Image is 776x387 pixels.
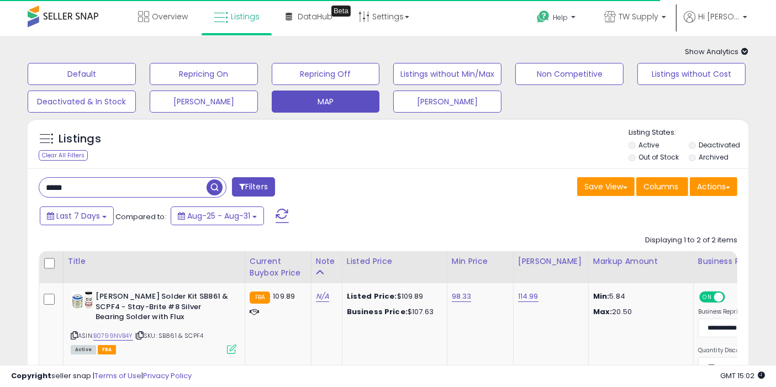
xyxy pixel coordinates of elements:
span: Help [553,13,568,22]
div: $109.89 [347,291,439,301]
button: Deactivated & In Stock [28,91,136,113]
div: Min Price [452,256,509,267]
button: Default [28,63,136,85]
small: FBA [250,291,270,304]
button: Actions [690,177,737,196]
b: [PERSON_NAME] Solder Kit SB861 & SCPF4 - Stay-Brite #8 Silver Bearing Solder with Flux [96,291,230,325]
a: Privacy Policy [143,370,192,381]
div: $107.63 [347,307,439,317]
span: Aug-25 - Aug-31 [187,210,250,221]
div: ASIN: [71,291,236,353]
span: DataHub [298,11,332,22]
label: Active [639,140,659,150]
button: Repricing Off [272,63,380,85]
div: Markup Amount [593,256,689,267]
b: Listed Price: [347,291,397,301]
a: Help [528,2,587,36]
span: TW Supply [619,11,658,22]
span: Hi [PERSON_NAME] [698,11,740,22]
button: MAP [272,91,380,113]
label: Deactivated [699,140,741,150]
i: Get Help [536,10,550,24]
span: FBA [98,345,117,354]
button: Last 7 Days [40,206,114,225]
button: Listings without Min/Max [393,63,502,85]
span: All listings currently available for purchase on Amazon [71,345,96,354]
button: Non Competitive [515,63,624,85]
span: | SKU: SB861 & SCPF4 [135,331,203,340]
b: Business Price: [347,306,408,317]
span: Listings [231,11,260,22]
p: 20.50 [593,307,685,317]
div: seller snap | | [11,371,192,381]
div: [PERSON_NAME] [518,256,584,267]
span: ON [700,293,714,302]
span: Compared to: [115,211,166,222]
a: Hi [PERSON_NAME] [684,11,747,36]
img: 51S+RqM3J0S._SL40_.jpg [71,291,93,309]
div: Clear All Filters [39,150,88,161]
span: Show Analytics [685,46,748,57]
label: Out of Stock [639,152,679,162]
label: Archived [699,152,729,162]
a: 98.33 [452,291,472,302]
button: Columns [636,177,688,196]
div: Tooltip anchor [331,6,351,17]
div: Displaying 1 to 2 of 2 items [645,235,737,246]
button: Filters [232,177,275,197]
button: Aug-25 - Aug-31 [171,206,264,225]
span: OFF [724,293,741,302]
div: Listed Price [347,256,442,267]
a: Terms of Use [94,370,141,381]
strong: Max: [593,306,613,317]
strong: Copyright [11,370,51,381]
button: Save View [577,177,635,196]
button: [PERSON_NAME] [393,91,502,113]
button: Listings without Cost [637,63,746,85]
a: B0799NVB4Y [93,331,133,341]
a: N/A [316,291,329,302]
div: Title [68,256,240,267]
span: 2025-09-8 15:02 GMT [720,370,765,381]
p: 5.84 [593,291,685,301]
a: 114.99 [518,291,539,302]
strong: Min: [593,291,610,301]
div: Current Buybox Price [250,256,307,279]
p: Listing States: [629,128,748,138]
span: Last 7 Days [56,210,100,221]
button: Repricing On [150,63,258,85]
span: 109.89 [273,291,295,301]
span: Columns [643,181,678,192]
div: Note [316,256,337,267]
span: Overview [152,11,188,22]
h5: Listings [59,131,101,147]
button: [PERSON_NAME] [150,91,258,113]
